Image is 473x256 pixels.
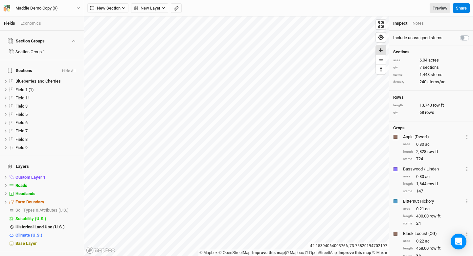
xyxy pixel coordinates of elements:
div: Maddie Demo Copy (9) [15,5,58,12]
button: Find my location [376,33,386,42]
button: Show section groups [71,39,76,43]
button: Crop Usage [465,133,469,141]
button: Maddie Demo Copy (9) [3,5,80,12]
a: Maxar [372,250,387,255]
span: sections [423,64,439,70]
button: Share [453,3,470,13]
span: Field 3 [15,104,28,109]
h4: Layers [4,160,80,173]
span: Field 7 [15,128,28,133]
div: Field 1 (1) [15,87,80,92]
div: Apple (Dwarf) [403,134,463,140]
span: Field 5 [15,112,28,117]
div: Base Layer [15,241,80,246]
button: Crop Usage [465,230,469,237]
div: Inspect [393,20,407,26]
div: Black Locust (CG) [403,231,463,237]
div: Farm Boundary [15,199,80,205]
button: Zoom out [376,55,386,64]
span: Sections [8,68,32,73]
div: Notes [413,20,424,26]
div: 0.80 [403,174,469,180]
span: Historical Land Use (U.S.) [15,224,65,229]
span: ac [425,206,430,212]
span: Reset bearing to north [376,65,386,74]
div: qty [393,110,416,115]
div: Blueberries and Cherries [15,79,80,84]
div: length [403,214,413,219]
div: 468.00 [403,245,469,251]
div: Soil Types & Attributes (U.S.) [15,208,80,213]
div: length [403,246,413,251]
div: 42.15394064003766 , -73.75820194702197 [308,243,389,249]
div: qty [393,65,416,70]
span: row ft [430,245,440,251]
span: ac [425,141,430,147]
h4: Rows [393,95,469,100]
span: Blueberries and Cherries [15,79,61,84]
div: Headlands [15,191,80,196]
span: Farm Boundary [15,199,44,204]
canvas: Map [84,16,389,256]
div: Historical Land Use (U.S.) [15,224,80,230]
div: area [393,58,416,63]
button: Reset bearing to north [376,64,386,74]
span: Headlands [15,191,35,196]
a: Mapbox [199,250,217,255]
span: row ft [430,213,440,219]
div: Field 1! [15,95,80,101]
div: 68 [393,110,469,115]
span: New Section [90,5,121,12]
label: Include unassigned stems [393,35,442,41]
div: Economics [20,20,41,26]
button: Crop Usage [465,197,469,205]
div: area [403,142,413,147]
a: Mapbox logo [86,246,115,254]
span: Field 6 [15,120,28,125]
a: OpenStreetMap [219,250,251,255]
span: Suitability (U.S.) [15,216,46,221]
h4: Crops [393,125,405,131]
span: acres [428,57,439,63]
div: Field 7 [15,128,80,134]
div: Field 9 [15,145,80,150]
div: Roads [15,183,80,188]
span: Base Layer [15,241,37,246]
span: Field 9 [15,145,28,150]
div: 724 [403,156,469,162]
div: 24 [403,220,469,226]
span: row ft [427,181,438,187]
button: Hide All [62,69,76,73]
span: Field 8 [15,137,28,142]
div: Field 8 [15,137,80,142]
h4: Sections [393,49,469,55]
span: Roads [15,183,27,188]
div: Climate (U.S.) [15,233,80,238]
div: density [393,80,416,85]
span: stems/ac [427,79,445,85]
div: 0.80 [403,141,469,147]
div: Field 5 [15,112,80,117]
span: New Layer [134,5,160,12]
a: Improve this map [252,250,285,255]
div: Open Intercom Messenger [451,234,466,249]
div: 400.00 [403,213,469,219]
a: Preview [430,3,450,13]
div: 0.21 [403,206,469,212]
div: 1,448 [393,72,469,78]
div: 1,644 [403,181,469,187]
div: length [403,149,413,154]
div: 0.22 [403,238,469,244]
span: Soil Types & Attributes (U.S.) [15,208,69,213]
div: 13,743 [393,102,469,108]
button: New Layer [131,3,168,13]
div: | [199,249,387,256]
div: 240 [393,79,469,85]
span: row ft [427,149,438,155]
span: ac [425,174,430,180]
span: Field 1! [15,95,29,100]
a: OpenStreetMap [305,250,337,255]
